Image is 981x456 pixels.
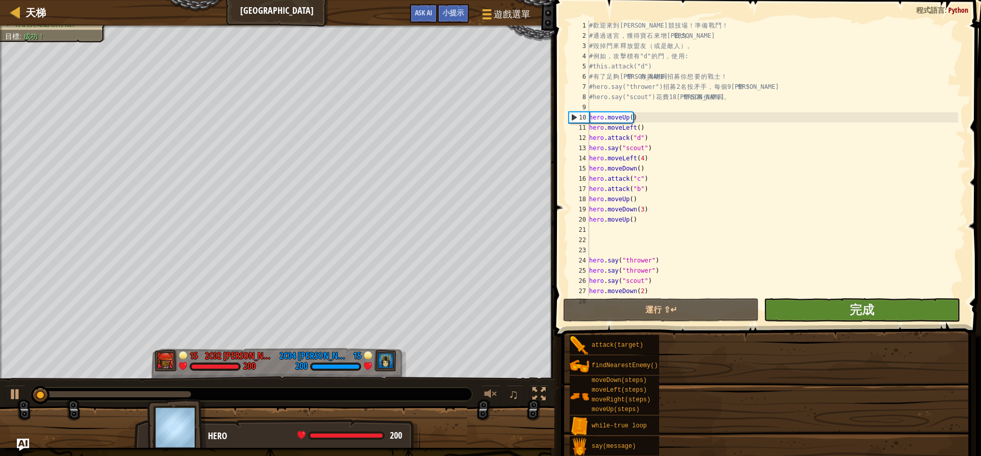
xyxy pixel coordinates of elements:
div: health: 200 / 200 [297,431,402,440]
div: 22 [569,235,589,245]
span: moveUp(steps) [592,406,640,413]
span: 目標 [5,32,19,40]
img: portrait.png [570,417,589,436]
span: ♫ [508,387,519,402]
div: 7 [569,82,589,92]
span: moveLeft(steps) [592,387,647,394]
div: 15 [569,163,589,174]
div: 10 [569,112,589,123]
span: 200 [390,429,402,442]
div: 21 [569,225,589,235]
img: thang_avatar_frame.png [155,350,177,371]
span: 小提示 [442,8,464,17]
span: Ask AI [415,8,432,17]
div: 18 [569,194,589,204]
span: : [19,32,24,40]
span: 天梯 [26,6,46,19]
div: 4 [569,51,589,61]
div: 27 [569,286,589,296]
button: 運行 ⇧↵ [563,298,759,322]
div: 8 [569,92,589,102]
div: 9 [569,102,589,112]
div: 6 [569,71,589,82]
button: 切換全螢幕 [529,385,549,406]
button: Ask AI [410,4,437,23]
a: 天梯 [20,6,46,19]
div: 2C02 [PERSON_NAME] [PERSON_NAME] 2C02 [PERSON_NAME] [205,349,271,363]
div: 13 [569,143,589,153]
button: 完成 [764,298,960,322]
div: 3 [569,41,589,51]
span: findNearestEnemy() [592,362,658,369]
div: Hero [208,429,410,443]
div: 20 [569,214,589,225]
div: 11 [569,123,589,133]
span: moveRight(steps) [592,396,650,403]
div: 14 [569,153,589,163]
div: 26 [569,276,589,286]
img: thang_avatar_frame.png [147,399,206,455]
div: 25 [569,266,589,276]
img: portrait.png [570,336,589,355]
div: 2 [569,31,589,41]
button: Ctrl + P: Play [5,385,26,406]
span: 程式語言 [916,5,945,15]
span: say(message) [592,443,636,450]
div: 17 [569,184,589,194]
div: 200 [295,362,308,371]
div: 24 [569,255,589,266]
span: Python [948,5,968,15]
button: 遊戲選單 [474,4,536,28]
span: : [945,5,948,15]
span: attack(target) [592,342,643,349]
div: 200 [243,362,255,371]
div: 19 [569,204,589,214]
div: 15 [190,349,200,358]
div: 1 [569,20,589,31]
span: 成功！ [24,32,45,40]
div: 23 [569,245,589,255]
div: 12 [569,133,589,143]
div: 5 [569,61,589,71]
button: 調整音量 [481,385,501,406]
span: moveDown(steps) [592,377,647,384]
div: 15 [351,349,361,358]
button: ♫ [506,385,524,406]
button: Ask AI [17,439,29,451]
div: 16 [569,174,589,184]
img: portrait.png [570,356,589,376]
img: thang_avatar_frame.png [374,350,396,371]
span: 遊戲選單 [494,8,530,21]
div: 2C04 [PERSON_NAME] [PERSON_NAME] 2C04 [PERSON_NAME] [279,349,346,363]
span: while-true loop [592,422,647,429]
img: portrait.png [570,387,589,406]
div: 28 [569,296,589,306]
span: 完成 [850,301,874,318]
